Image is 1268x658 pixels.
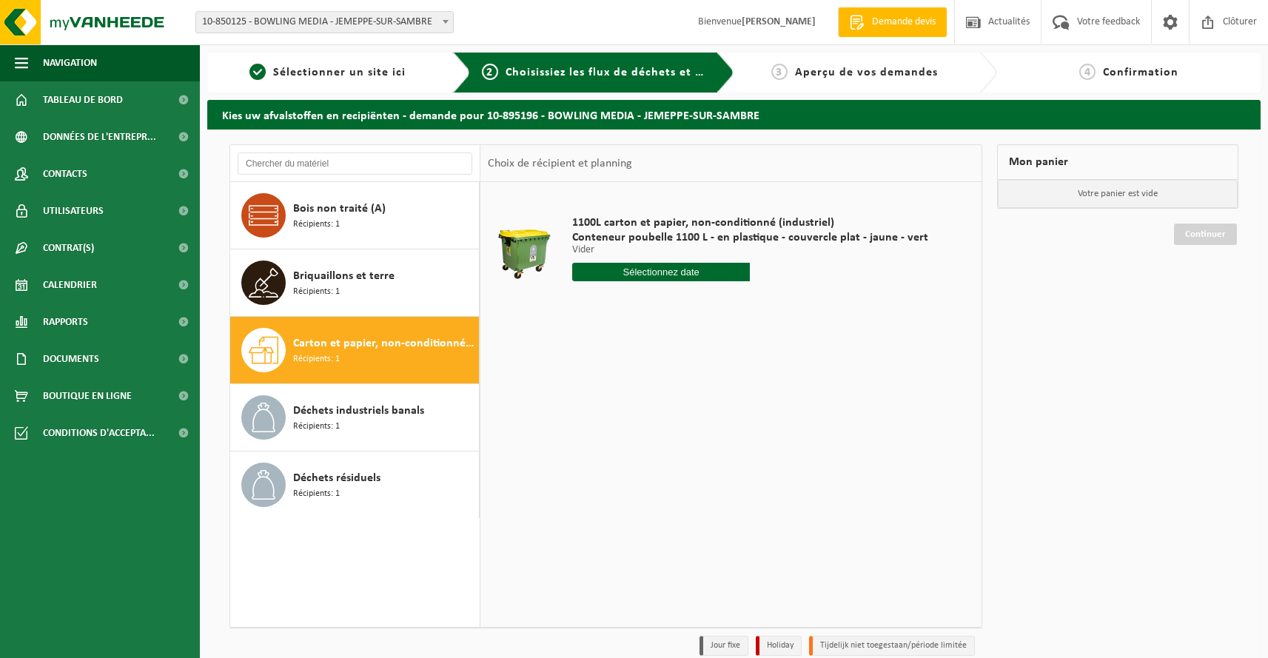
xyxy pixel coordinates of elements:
span: Données de l'entrepr... [43,118,156,155]
span: 4 [1079,64,1096,80]
input: Sélectionnez date [572,263,751,281]
span: Récipients: 1 [293,285,340,299]
span: Récipients: 1 [293,352,340,366]
li: Jour fixe [700,636,748,656]
span: Récipients: 1 [293,420,340,434]
span: Briquaillons et terre [293,267,395,285]
span: 3 [771,64,788,80]
span: 1100L carton et papier, non-conditionné (industriel) [572,215,928,230]
span: Déchets industriels banals [293,402,424,420]
a: 1Sélectionner un site ici [215,64,441,81]
span: Bois non traité (A) [293,200,386,218]
p: Vider [572,245,928,255]
li: Tijdelijk niet toegestaan/période limitée [809,636,975,656]
button: Carton et papier, non-conditionné (industriel) Récipients: 1 [230,317,480,384]
a: Continuer [1174,224,1237,245]
span: Contrat(s) [43,229,94,266]
div: Choix de récipient et planning [480,145,640,182]
span: 10-850125 - BOWLING MEDIA - JEMEPPE-SUR-SAMBRE [195,11,454,33]
span: Tableau de bord [43,81,123,118]
button: Briquaillons et terre Récipients: 1 [230,249,480,317]
span: Choisissiez les flux de déchets et récipients [506,67,752,78]
span: 10-850125 - BOWLING MEDIA - JEMEPPE-SUR-SAMBRE [196,12,453,33]
button: Bois non traité (A) Récipients: 1 [230,182,480,249]
span: Carton et papier, non-conditionné (industriel) [293,335,475,352]
span: Demande devis [868,15,939,30]
span: Navigation [43,44,97,81]
strong: [PERSON_NAME] [742,16,816,27]
div: Mon panier [997,144,1238,180]
span: Contacts [43,155,87,192]
p: Votre panier est vide [998,180,1238,208]
span: Confirmation [1103,67,1178,78]
span: Récipients: 1 [293,218,340,232]
button: Déchets résiduels Récipients: 1 [230,451,480,518]
span: Conditions d'accepta... [43,414,155,451]
span: Conteneur poubelle 1100 L - en plastique - couvercle plat - jaune - vert [572,230,928,245]
span: Récipients: 1 [293,487,340,501]
span: 1 [249,64,266,80]
span: Sélectionner un site ici [273,67,406,78]
span: Documents [43,340,99,377]
input: Chercher du matériel [238,152,472,175]
span: Aperçu de vos demandes [795,67,938,78]
span: Déchets résiduels [293,469,380,487]
button: Déchets industriels banals Récipients: 1 [230,384,480,451]
h2: Kies uw afvalstoffen en recipiënten - demande pour 10-895196 - BOWLING MEDIA - JEMEPPE-SUR-SAMBRE [207,100,1261,129]
span: 2 [482,64,498,80]
span: Boutique en ligne [43,377,132,414]
span: Rapports [43,303,88,340]
li: Holiday [756,636,802,656]
a: Demande devis [838,7,947,37]
span: Calendrier [43,266,97,303]
span: Utilisateurs [43,192,104,229]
